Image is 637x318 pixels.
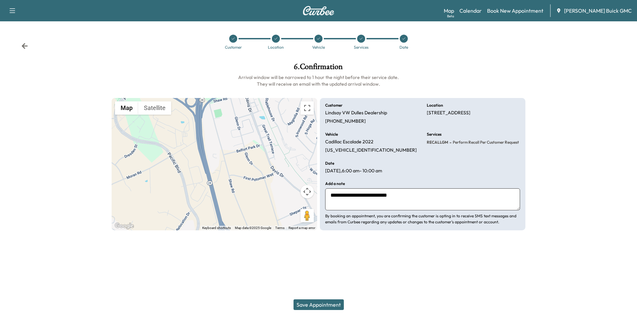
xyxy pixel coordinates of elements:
h6: Date [325,161,334,165]
a: Calendar [459,7,482,15]
span: [PERSON_NAME] Buick GMC [564,7,632,15]
p: [STREET_ADDRESS] [427,110,470,116]
button: Keyboard shortcuts [202,226,231,230]
div: Beta [447,14,454,19]
div: Vehicle [312,45,325,49]
div: Services [354,45,368,49]
a: Terms (opens in new tab) [275,226,285,230]
div: Back [21,43,28,49]
h6: Location [427,103,443,107]
h6: Add a note [325,182,345,186]
div: Location [268,45,284,49]
button: Map camera controls [301,185,314,198]
div: Customer [225,45,242,49]
img: Curbee Logo [303,6,334,15]
h6: Services [427,132,441,136]
p: Lindsay VW Dulles Dealership [325,110,387,116]
button: Show street map [115,101,138,115]
p: [US_VEHICLE_IDENTIFICATION_NUMBER] [325,147,417,153]
span: Perform Recall Per Customer Request [451,140,519,145]
h6: Customer [325,103,342,107]
button: Save Appointment [294,299,344,310]
p: [PHONE_NUMBER] [325,118,366,124]
p: By booking an appointment, you are confirming the customer is opting in to receive SMS text messa... [325,213,520,225]
h6: Arrival window will be narrowed to 1 hour the night before their service date. They will receive ... [112,74,526,87]
span: - [448,139,451,146]
a: Open this area in Google Maps (opens a new window) [113,222,135,230]
button: Drag Pegman onto the map to open Street View [301,209,314,222]
button: Toggle fullscreen view [301,101,314,115]
span: RECALLGM [427,140,448,145]
a: MapBeta [444,7,454,15]
div: Date [399,45,408,49]
img: Google [113,222,135,230]
a: Book New Appointment [487,7,543,15]
p: Cadillac Escalade 2022 [325,139,373,145]
button: Show satellite imagery [138,101,171,115]
a: Report a map error [289,226,315,230]
p: [DATE] , 6:00 am - 10:00 am [325,168,382,174]
h1: 6 . Confirmation [112,63,526,74]
span: Map data ©2025 Google [235,226,271,230]
h6: Vehicle [325,132,338,136]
